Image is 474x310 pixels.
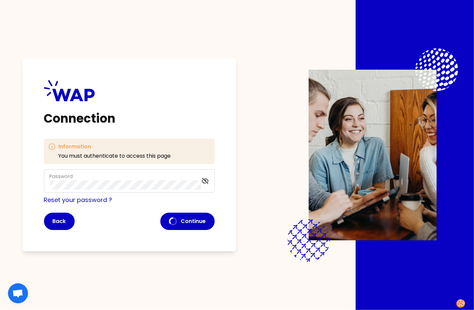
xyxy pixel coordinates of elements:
[59,143,171,151] h3: Information
[59,152,171,160] p: You must authenticate to access this page
[44,112,215,125] h1: Connection
[160,213,215,230] button: Continue
[44,213,75,230] button: Back
[309,70,437,240] img: Description
[50,173,73,180] label: Password
[8,283,28,303] a: Ouvrir le chat
[44,196,112,204] a: Reset your password ?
